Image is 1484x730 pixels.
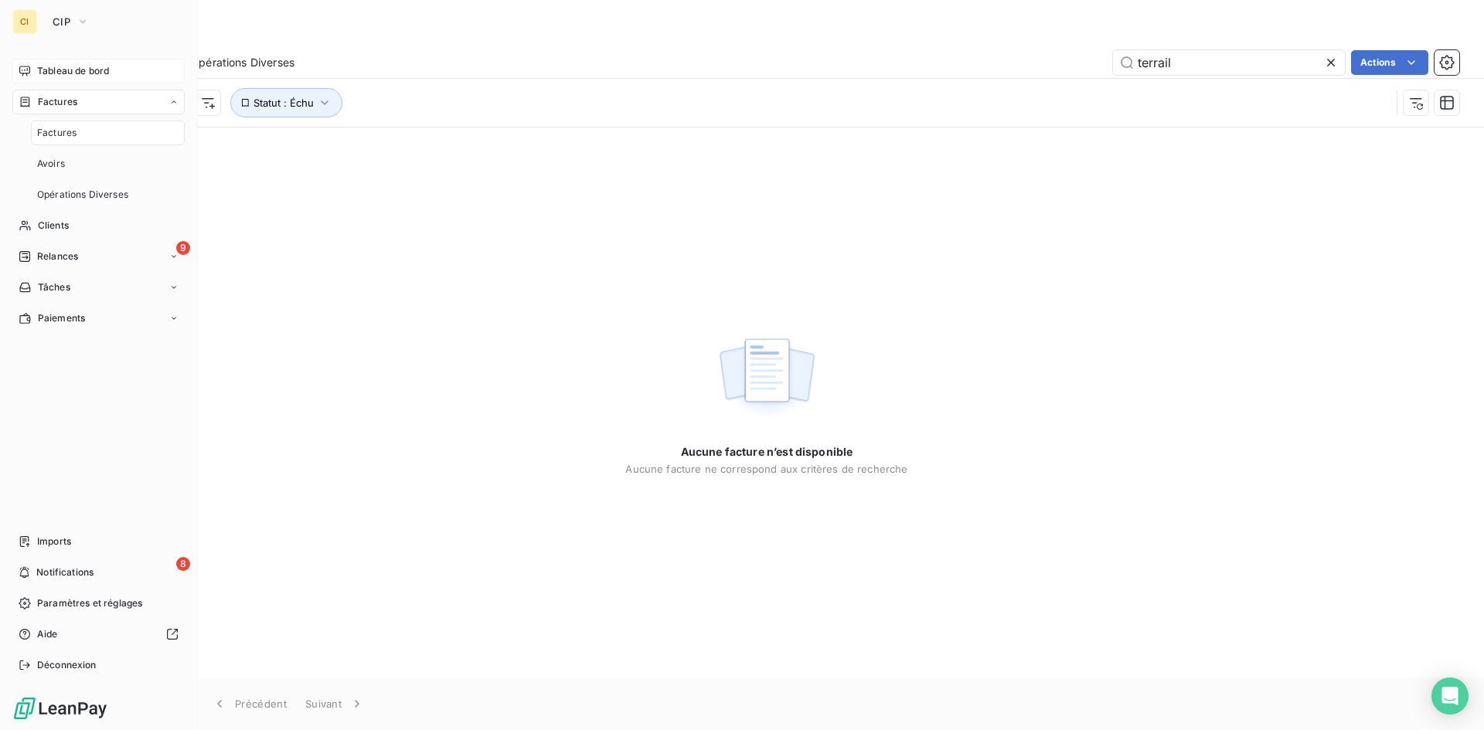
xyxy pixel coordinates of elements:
[37,64,109,78] span: Tableau de bord
[12,9,37,34] div: CI
[37,188,128,202] span: Opérations Diverses
[625,463,907,475] span: Aucune facture ne correspond aux critères de recherche
[717,330,816,426] img: empty state
[53,15,70,28] span: CIP
[203,688,296,720] button: Précédent
[37,658,97,672] span: Déconnexion
[176,557,190,571] span: 8
[36,565,94,579] span: Notifications
[681,444,853,460] span: Aucune facture n’est disponible
[12,622,185,647] a: Aide
[38,95,77,109] span: Factures
[37,250,78,263] span: Relances
[38,219,69,233] span: Clients
[230,88,342,117] button: Statut : Échu
[38,280,70,294] span: Tâches
[38,311,85,325] span: Paiements
[1431,677,1469,715] div: Open Intercom Messenger
[296,688,374,720] button: Suivant
[37,157,65,171] span: Avoirs
[1351,50,1428,75] button: Actions
[176,241,190,255] span: 9
[37,596,142,610] span: Paramètres et réglages
[1113,50,1345,75] input: Rechercher
[254,97,314,109] span: Statut : Échu
[37,126,77,140] span: Factures
[190,55,294,70] span: Opérations Diverses
[12,696,108,721] img: Logo LeanPay
[37,627,58,641] span: Aide
[37,535,71,548] span: Imports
